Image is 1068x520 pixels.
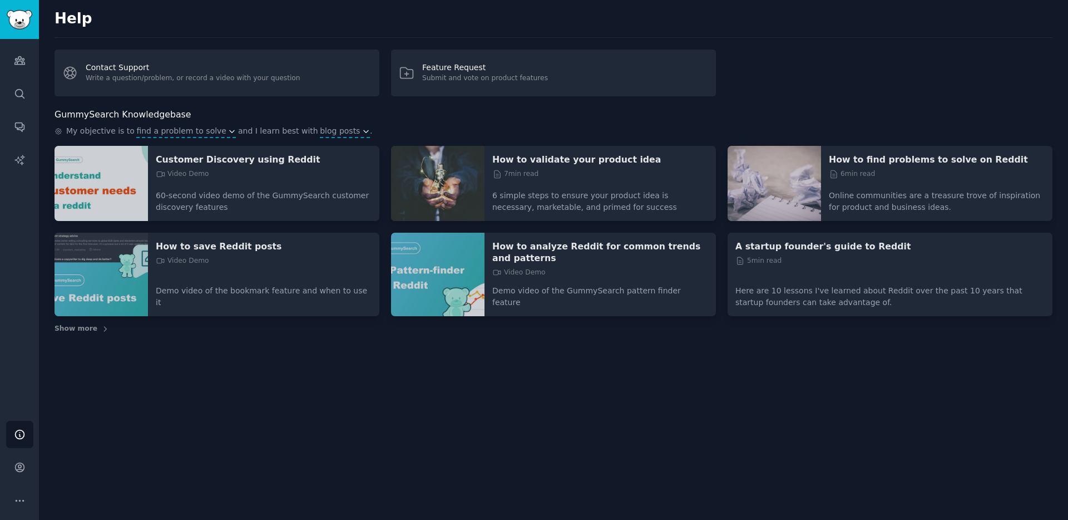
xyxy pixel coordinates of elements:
[156,256,209,266] span: Video Demo
[735,241,1045,252] a: A startup founder's guide to Reddit
[156,154,372,165] a: Customer Discovery using Reddit
[55,125,1052,138] div: .
[55,146,148,221] img: Customer Discovery using Reddit
[492,182,708,213] p: 6 simple steps to ensure your product idea is necessary, marketable, and primed for success
[492,268,546,278] span: Video Demo
[391,233,484,317] img: How to analyze Reddit for common trends and patterns
[422,62,548,73] div: Feature Request
[156,241,372,252] a: How to save Reddit posts
[55,233,148,317] img: How to save Reddit posts
[156,182,372,213] p: 60-second video demo of the GummySearch customer discovery features
[728,146,821,221] img: How to find problems to solve on Reddit
[55,50,379,96] a: Contact SupportWrite a question/problem, or record a video with your question
[320,125,360,137] span: blog posts
[320,125,370,137] button: blog posts
[829,154,1045,165] a: How to find problems to solve on Reddit
[156,169,209,179] span: Video Demo
[66,125,135,138] span: My objective is to
[492,169,538,179] span: 7 min read
[391,50,716,96] a: Feature RequestSubmit and vote on product features
[136,125,226,137] span: find a problem to solve
[238,125,318,138] span: and I learn best with
[492,241,708,264] a: How to analyze Reddit for common trends and patterns
[492,277,708,308] p: Demo video of the GummySearch pattern finder feature
[7,10,32,30] img: GummySearch logo
[136,125,236,137] button: find a problem to solve
[492,154,708,165] a: How to validate your product idea
[735,256,782,266] span: 5 min read
[391,146,484,221] img: How to validate your product idea
[829,182,1045,213] p: Online communities are a treasure trove of inspiration for product and business ideas.
[735,277,1045,308] p: Here are 10 lessons I've learned about Reddit over the past 10 years that startup founders can ta...
[55,324,97,334] span: Show more
[156,277,372,308] p: Demo video of the bookmark feature and when to use it
[55,10,1052,28] h2: Help
[55,108,191,122] h2: GummySearch Knowledgebase
[422,73,548,84] div: Submit and vote on product features
[829,169,875,179] span: 6 min read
